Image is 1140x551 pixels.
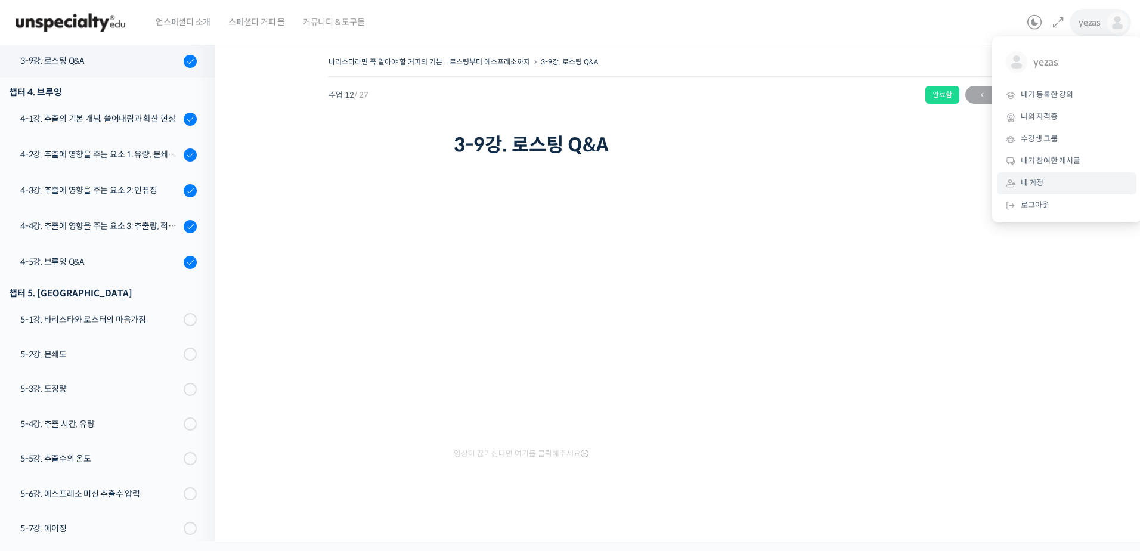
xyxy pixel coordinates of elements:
div: 5-3강. 도징량 [20,382,180,395]
div: 5-5강. 추출수의 온도 [20,452,180,465]
span: 나의 자격증 [1021,112,1058,122]
span: 대화 [109,397,123,406]
div: 4-4강. 추출에 영향을 주는 요소 3: 추출량, 적정 추출수의 양 [20,219,180,233]
a: 대화 [79,378,154,408]
div: 5-4강. 추출 시간, 유량 [20,417,180,431]
span: yezas [1079,17,1101,28]
div: 챕터 5. [GEOGRAPHIC_DATA] [9,285,197,301]
div: 5-2강. 분쇄도 [20,348,180,361]
div: 4-3강. 추출에 영향을 주는 요소 2: 인퓨징 [20,184,180,197]
span: 로그아웃 [1021,200,1049,210]
a: yezas [997,42,1136,84]
a: 바리스타라면 꼭 알아야 할 커피의 기본 – 로스팅부터 에스프레소까지 [329,57,530,66]
span: 내가 참여한 게시글 [1021,156,1080,166]
span: 홈 [38,396,45,405]
div: 5-1강. 바리스타와 로스터의 마음가짐 [20,313,180,326]
a: 설정 [154,378,229,408]
span: / 27 [354,90,368,100]
div: 완료함 [925,86,959,104]
span: 수강생 그룹 [1021,134,1058,144]
a: ←이전 [965,86,998,104]
a: 내가 등록한 강의 [997,84,1136,106]
a: 내가 참여한 게시글 [997,150,1136,172]
span: 영상이 끊기신다면 여기를 클릭해주세요 [454,449,588,459]
span: 내 계정 [1021,178,1043,188]
div: 5-6강. 에스프레소 머신 추출수 압력 [20,487,180,500]
div: 4-5강. 브루잉 Q&A [20,255,180,268]
a: 수강생 그룹 [997,128,1136,150]
div: 4-1강. 추출의 기본 개념, 쓸어내림과 확산 현상 [20,112,180,125]
div: 5-7강. 에이징 [20,522,180,535]
div: 3-9강. 로스팅 Q&A [20,54,180,67]
a: 홈 [4,378,79,408]
span: ← [965,87,998,103]
a: 3-9강. 로스팅 Q&A [541,57,598,66]
span: 수업 12 [329,91,368,99]
div: 챕터 4. 브루잉 [9,84,197,100]
a: 로그아웃 [997,194,1136,216]
span: yezas [1033,51,1122,74]
span: 설정 [184,396,199,405]
h1: 3-9강. 로스팅 Q&A [454,134,907,156]
a: 내 계정 [997,172,1136,194]
a: 나의 자격증 [997,106,1136,128]
span: 내가 등록한 강의 [1021,89,1073,100]
div: 4-2강. 추출에 영향을 주는 요소 1: 유량, 분쇄도, 교반 [20,148,180,161]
